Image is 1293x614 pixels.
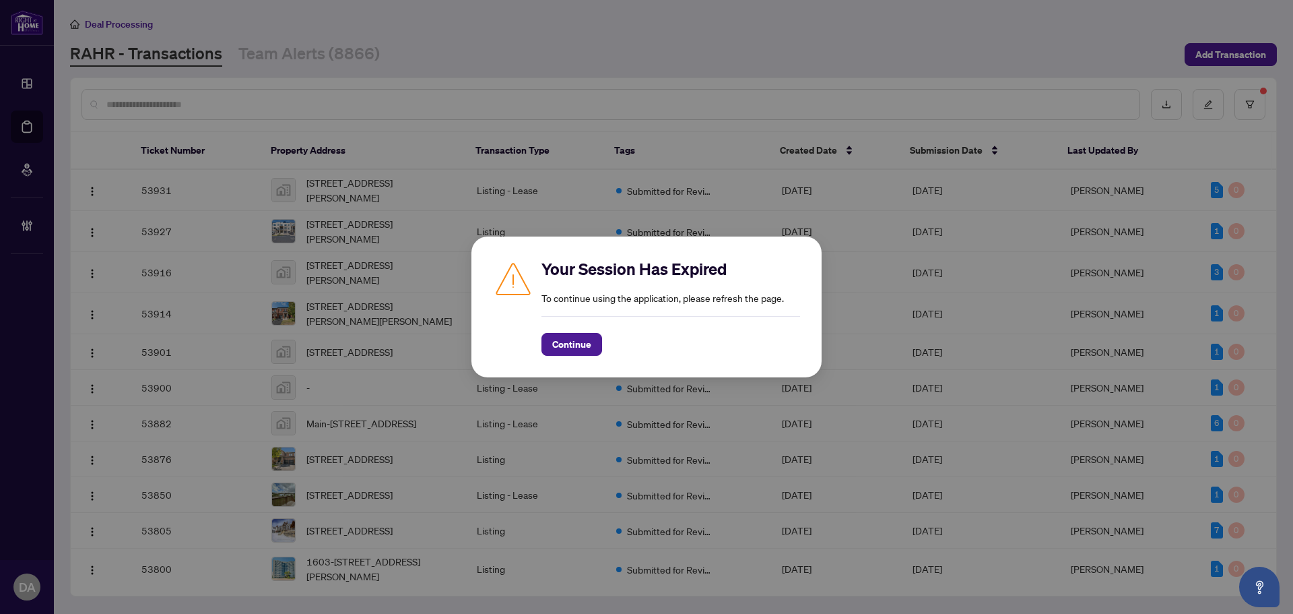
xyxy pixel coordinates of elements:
button: Continue [541,333,602,356]
img: Caution icon [493,258,533,299]
h2: Your Session Has Expired [541,258,800,280]
button: Open asap [1239,567,1280,607]
span: Continue [552,334,591,355]
div: To continue using the application, please refresh the page. [541,258,800,356]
